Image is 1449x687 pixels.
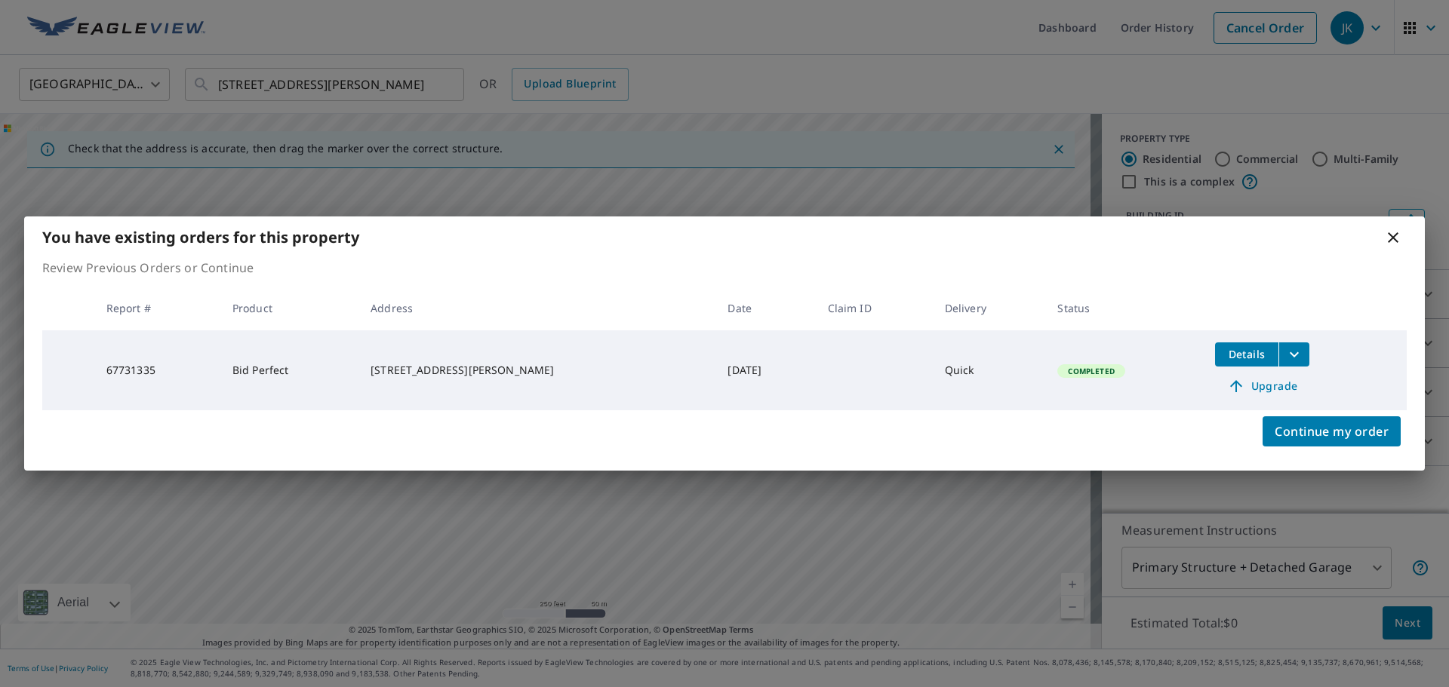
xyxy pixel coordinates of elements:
td: Quick [933,330,1046,410]
th: Delivery [933,286,1046,330]
td: Bid Perfect [220,330,358,410]
th: Date [715,286,815,330]
button: Continue my order [1263,416,1401,446]
th: Report # [94,286,220,330]
span: Details [1224,347,1269,361]
th: Claim ID [816,286,933,330]
th: Address [358,286,715,330]
th: Status [1045,286,1203,330]
th: Product [220,286,358,330]
button: detailsBtn-67731335 [1215,342,1278,367]
span: Completed [1059,366,1123,376]
div: [STREET_ADDRESS][PERSON_NAME] [371,363,703,378]
b: You have existing orders for this property [42,227,359,247]
td: 67731335 [94,330,220,410]
button: filesDropdownBtn-67731335 [1278,342,1309,367]
p: Review Previous Orders or Continue [42,259,1407,277]
span: Continue my order [1275,421,1389,442]
span: Upgrade [1224,377,1300,395]
a: Upgrade [1215,374,1309,398]
td: [DATE] [715,330,815,410]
